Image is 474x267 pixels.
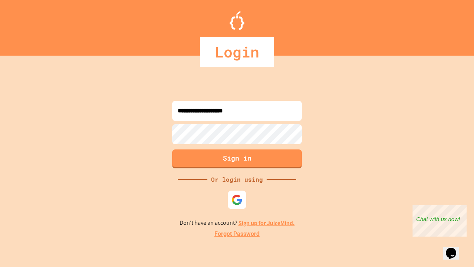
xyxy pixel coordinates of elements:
a: Sign up for JuiceMind. [238,219,295,227]
p: Don't have an account? [180,218,295,228]
div: Login [200,37,274,67]
button: Sign in [172,149,302,168]
div: Or login using [207,175,267,184]
iframe: chat widget [443,237,467,260]
a: Forgot Password [214,230,260,238]
iframe: chat widget [413,205,467,237]
img: Logo.svg [230,11,244,30]
img: google-icon.svg [231,194,243,205]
